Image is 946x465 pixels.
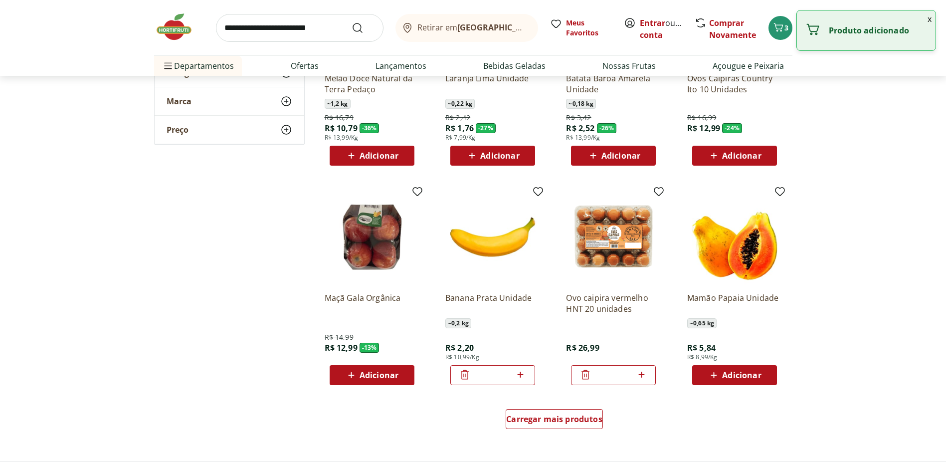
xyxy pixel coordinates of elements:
[722,371,761,379] span: Adicionar
[154,12,204,42] img: Hortifruti
[713,60,784,72] a: Açougue e Peixaria
[692,365,777,385] button: Adicionar
[566,134,600,142] span: R$ 13,99/Kg
[325,113,354,123] span: R$ 16,79
[445,73,540,95] a: Laranja Lima Unidade
[687,190,782,284] img: Mamão Papaia Unidade
[566,113,591,123] span: R$ 3,42
[687,292,782,314] a: Mamão Papaia Unidade
[483,60,546,72] a: Bebidas Geladas
[325,332,354,342] span: R$ 14,99
[566,190,661,284] img: Ovo caipira vermelho HNT 20 unidades
[709,17,756,40] a: Comprar Novamente
[330,146,414,166] button: Adicionar
[566,342,599,353] span: R$ 26,99
[376,60,426,72] a: Lançamentos
[155,87,304,115] button: Marca
[445,342,474,353] span: R$ 2,20
[768,16,792,40] button: Carrinho
[601,152,640,160] span: Adicionar
[450,146,535,166] button: Adicionar
[784,23,788,32] span: 3
[687,318,717,328] span: ~ 0,65 kg
[597,123,617,133] span: - 26 %
[445,113,470,123] span: R$ 2,42
[162,54,174,78] button: Menu
[445,353,479,361] span: R$ 10,99/Kg
[325,99,351,109] span: ~ 1,2 kg
[325,190,419,284] img: Maçã Gala Orgânica
[360,343,379,353] span: - 13 %
[325,342,358,353] span: R$ 12,99
[566,99,595,109] span: ~ 0,18 kg
[640,17,695,40] a: Criar conta
[445,123,474,134] span: R$ 1,76
[167,125,189,135] span: Preço
[480,152,519,160] span: Adicionar
[360,152,398,160] span: Adicionar
[445,134,476,142] span: R$ 7,99/Kg
[924,10,936,27] button: Fechar notificação
[155,116,304,144] button: Preço
[722,152,761,160] span: Adicionar
[550,18,612,38] a: Meus Favoritos
[687,342,716,353] span: R$ 5,84
[692,146,777,166] button: Adicionar
[445,99,475,109] span: ~ 0,22 kg
[445,318,471,328] span: ~ 0,2 kg
[395,14,538,42] button: Retirar em[GEOGRAPHIC_DATA]/[GEOGRAPHIC_DATA]
[566,73,661,95] a: Batata Baroa Amarela Unidade
[566,18,612,38] span: Meus Favoritos
[445,292,540,314] a: Banana Prata Unidade
[687,113,716,123] span: R$ 16,99
[325,123,358,134] span: R$ 10,79
[687,353,718,361] span: R$ 8,99/Kg
[722,123,742,133] span: - 24 %
[566,123,594,134] span: R$ 2,52
[325,73,419,95] a: Melão Doce Natural da Terra Pedaço
[640,17,665,28] a: Entrar
[687,73,782,95] a: Ovos Caipiras Country Ito 10 Unidades
[566,292,661,314] a: Ovo caipira vermelho HNT 20 unidades
[162,54,234,78] span: Departamentos
[360,371,398,379] span: Adicionar
[829,25,928,35] p: Produto adicionado
[602,60,656,72] a: Nossas Frutas
[360,123,379,133] span: - 36 %
[291,60,319,72] a: Ofertas
[352,22,376,34] button: Submit Search
[571,146,656,166] button: Adicionar
[325,292,419,314] a: Maçã Gala Orgânica
[640,17,684,41] span: ou
[417,23,528,32] span: Retirar em
[330,365,414,385] button: Adicionar
[167,96,191,106] span: Marca
[216,14,383,42] input: search
[687,123,720,134] span: R$ 12,99
[506,415,602,423] span: Carregar mais produtos
[506,409,603,433] a: Carregar mais produtos
[476,123,496,133] span: - 27 %
[325,134,359,142] span: R$ 13,99/Kg
[457,22,625,33] b: [GEOGRAPHIC_DATA]/[GEOGRAPHIC_DATA]
[445,190,540,284] img: Banana Prata Unidade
